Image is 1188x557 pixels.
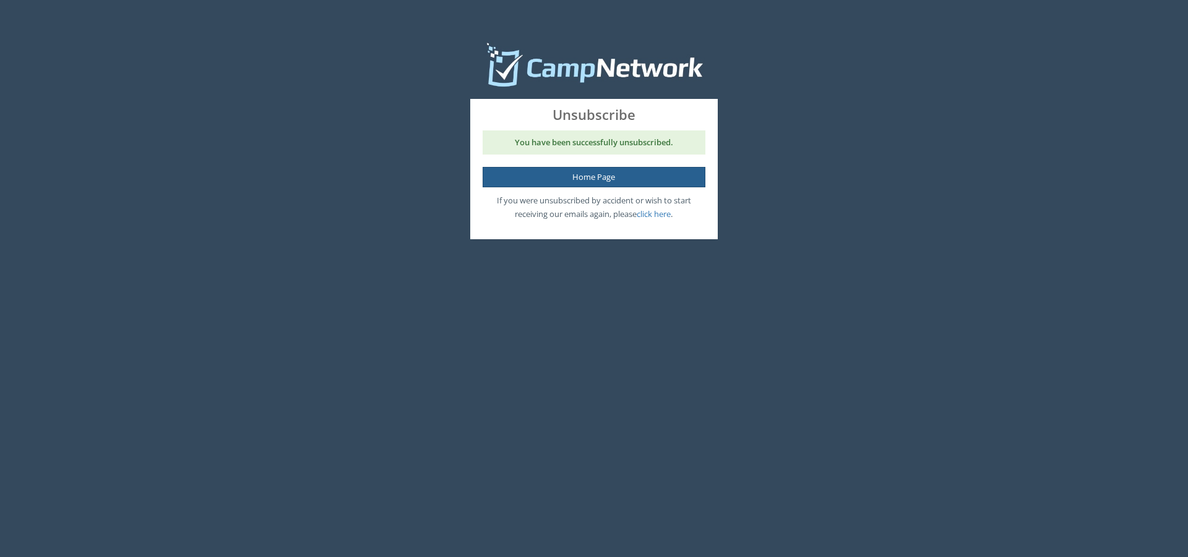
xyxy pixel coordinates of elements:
span: Unsubscribe [483,105,705,124]
a: click here [637,208,671,219]
strong: You have been successfully unsubscribed. [515,137,673,148]
p: If you were unsubscribed by accident or wish to start receiving our emails again, please . [483,193,705,221]
img: Camp Network [483,40,704,90]
a: Home Page [483,167,705,187]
